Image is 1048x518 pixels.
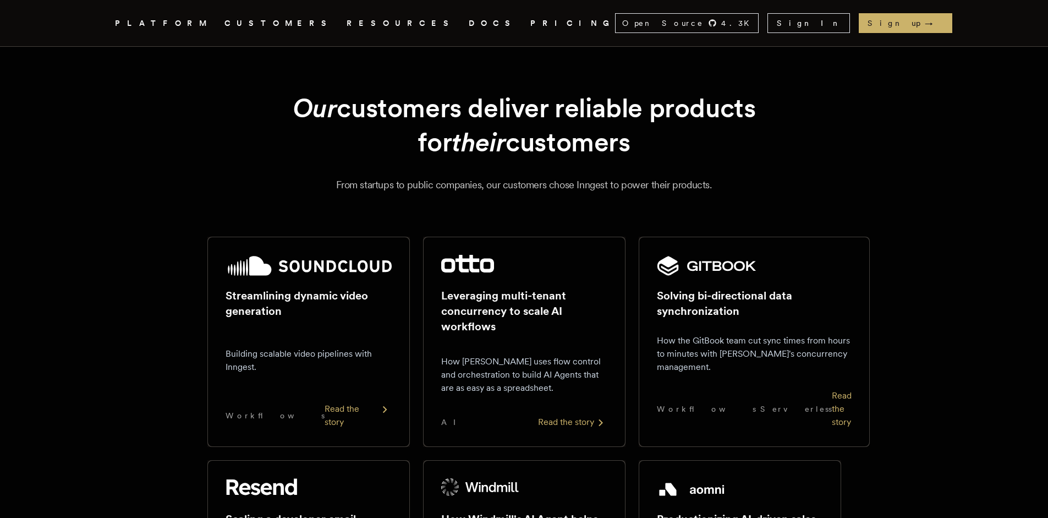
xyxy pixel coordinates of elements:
[538,416,607,429] div: Read the story
[657,334,852,374] p: How the GitBook team cut sync times from hours to minutes with [PERSON_NAME]'s concurrency manage...
[347,17,456,30] button: RESOURCES
[767,13,850,33] a: Sign In
[441,355,607,395] p: How [PERSON_NAME] uses flow control and orchestration to build AI Agents that are as easy as a sp...
[115,17,211,30] button: PLATFORM
[832,389,852,429] div: Read the story
[441,417,465,428] span: AI
[441,288,607,334] h2: Leveraging multi-tenant concurrency to scale AI workflows
[128,177,920,193] p: From startups to public companies, our customers chose Inngest to power their products.
[226,347,392,374] p: Building scalable video pipelines with Inngest.
[639,237,841,447] a: GitBook logoSolving bi-directional data synchronizationHow the GitBook team cut sync times from h...
[859,13,952,33] a: Sign up
[721,18,756,29] span: 4.3 K
[657,478,727,500] img: Aomni
[226,288,392,319] h2: Streamlining dynamic video generation
[226,255,392,277] img: SoundCloud
[530,17,615,30] a: PRICING
[293,92,337,124] em: Our
[441,478,519,496] img: Windmill
[452,126,506,158] em: their
[325,402,392,429] div: Read the story
[760,404,832,415] span: Serverless
[469,17,517,30] a: DOCS
[657,404,756,415] span: Workflows
[657,255,757,277] img: GitBook
[657,288,852,319] h2: Solving bi-directional data synchronization
[224,17,333,30] a: CUSTOMERS
[441,255,494,272] img: Otto
[925,18,943,29] span: →
[622,18,704,29] span: Open Source
[226,478,297,496] img: Resend
[423,237,625,447] a: Otto logoLeveraging multi-tenant concurrency to scale AI workflowsHow [PERSON_NAME] uses flow con...
[207,237,410,447] a: SoundCloud logoStreamlining dynamic video generationBuilding scalable video pipelines with Innges...
[226,410,325,421] span: Workflows
[234,91,815,160] h1: customers deliver reliable products for customers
